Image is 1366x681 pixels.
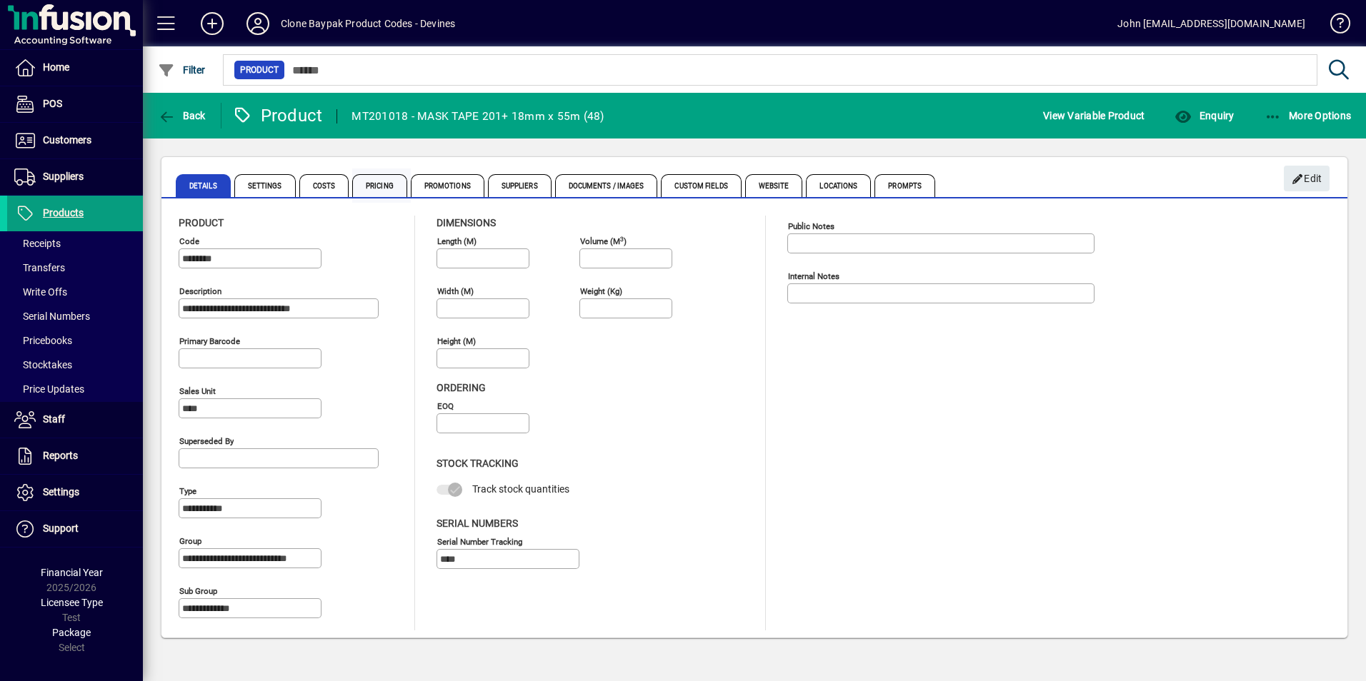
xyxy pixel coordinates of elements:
span: Staff [43,413,65,425]
a: Reports [7,438,143,474]
mat-label: Weight (Kg) [580,286,622,296]
a: Home [7,50,143,86]
mat-label: Serial Number tracking [437,536,522,546]
span: Track stock quantities [472,483,569,495]
span: View Variable Product [1043,104,1145,127]
div: Clone Baypak Product Codes - Devines [281,12,455,35]
span: Licensee Type [41,597,103,608]
span: Details [176,174,231,197]
a: Price Updates [7,377,143,401]
span: Back [158,110,206,121]
span: Package [52,627,91,638]
button: Profile [235,11,281,36]
span: Suppliers [43,171,84,182]
span: Locations [806,174,871,197]
span: Financial Year [41,567,103,578]
span: Website [745,174,803,197]
sup: 3 [620,235,624,242]
mat-label: Sub group [179,586,217,596]
span: Ordering [437,382,486,393]
button: More Options [1261,103,1355,128]
a: Support [7,511,143,547]
button: Back [154,103,209,128]
span: Settings [43,486,79,498]
a: Suppliers [7,159,143,195]
span: More Options [1265,110,1352,121]
span: Write Offs [14,286,67,298]
mat-label: Superseded by [179,436,234,446]
span: Promotions [411,174,484,197]
span: Enquiry [1175,110,1234,121]
span: Receipts [14,238,61,249]
mat-label: Height (m) [437,336,476,346]
mat-label: Code [179,236,199,246]
mat-label: Public Notes [788,221,834,231]
a: Receipts [7,231,143,256]
span: Stock Tracking [437,458,519,469]
mat-label: Length (m) [437,236,477,246]
mat-label: Width (m) [437,286,474,296]
button: Edit [1284,166,1330,191]
span: Product [240,63,279,77]
mat-label: Group [179,536,201,546]
span: Edit [1292,167,1322,191]
span: Serial Numbers [14,311,90,322]
mat-label: Primary barcode [179,336,240,346]
button: Enquiry [1171,103,1237,128]
a: Serial Numbers [7,304,143,328]
app-page-header-button: Back [143,103,221,128]
span: Customers [43,134,91,146]
span: Support [43,523,79,534]
span: Product [179,217,224,228]
button: View Variable Product [1040,103,1148,128]
mat-label: EOQ [437,401,454,411]
a: Pricebooks [7,328,143,353]
a: Stocktakes [7,353,143,377]
span: Filter [158,64,206,76]
mat-label: Volume (m ) [580,236,627,246]
mat-label: Sales unit [179,386,216,396]
span: Reports [43,450,78,461]
a: Staff [7,402,143,438]
span: Suppliers [488,174,552,197]
a: Settings [7,475,143,510]
span: Price Updates [14,383,84,395]
span: Stocktakes [14,359,72,370]
a: Customers [7,123,143,158]
a: POS [7,86,143,122]
span: Transfers [14,262,65,273]
span: Products [43,207,84,218]
span: Pricing [352,174,407,197]
mat-label: Description [179,286,221,296]
span: Dimensions [437,217,496,228]
div: MT201018 - MASK TAPE 201+ 18mm x 55m (48) [352,105,604,128]
a: Write Offs [7,280,143,304]
mat-label: Internal Notes [788,271,839,281]
span: Prompts [874,174,935,197]
div: John [EMAIL_ADDRESS][DOMAIN_NAME] [1117,12,1305,35]
span: Documents / Images [555,174,658,197]
mat-label: Type [179,486,196,496]
span: Pricebooks [14,335,72,346]
a: Knowledge Base [1320,3,1348,49]
span: Home [43,61,69,73]
button: Add [189,11,235,36]
span: POS [43,98,62,109]
span: Costs [299,174,349,197]
a: Transfers [7,256,143,280]
div: Product [232,104,323,127]
span: Settings [234,174,296,197]
button: Filter [154,57,209,83]
span: Serial Numbers [437,518,518,529]
span: Custom Fields [661,174,741,197]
